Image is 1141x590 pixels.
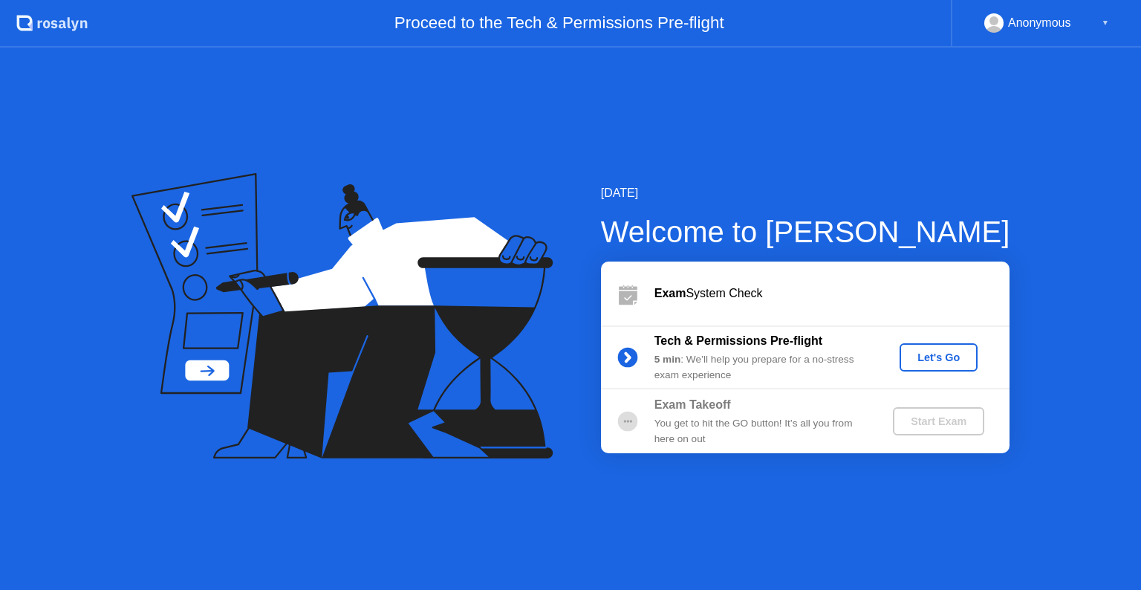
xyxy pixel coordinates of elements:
b: Exam [654,287,686,299]
b: Tech & Permissions Pre-flight [654,334,822,347]
div: You get to hit the GO button! It’s all you from here on out [654,416,868,447]
div: Anonymous [1008,13,1071,33]
div: Welcome to [PERSON_NAME] [601,210,1010,254]
button: Start Exam [893,407,984,435]
div: Let's Go [906,351,972,363]
b: Exam Takeoff [654,398,731,411]
button: Let's Go [900,343,978,372]
div: System Check [654,285,1010,302]
div: : We’ll help you prepare for a no-stress exam experience [654,352,868,383]
div: Start Exam [899,415,978,427]
div: ▼ [1102,13,1109,33]
b: 5 min [654,354,681,365]
div: [DATE] [601,184,1010,202]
